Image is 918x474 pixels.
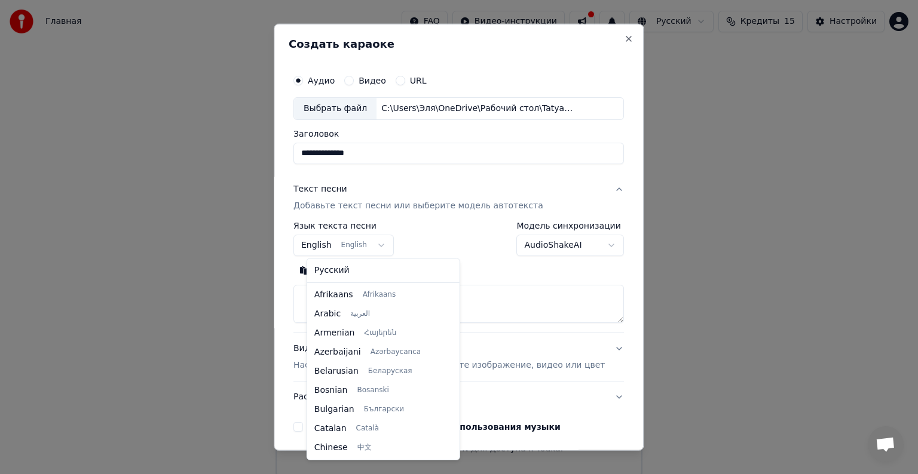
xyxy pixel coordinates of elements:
span: Armenian [314,327,355,339]
span: Azerbaijani [314,346,361,358]
span: Bosnian [314,384,348,396]
span: Bosanski [357,386,388,395]
span: Русский [314,264,350,276]
span: العربية [350,309,370,319]
span: Belarusian [314,365,359,377]
span: Հայերեն [364,328,396,338]
span: Bulgarian [314,404,354,415]
span: Arabic [314,308,341,320]
span: Chinese [314,442,348,454]
span: Catalan [314,423,347,435]
span: Беларуская [368,367,412,376]
span: Български [364,405,404,414]
span: 中文 [357,443,372,453]
span: Afrikaans [363,290,396,300]
span: Afrikaans [314,289,353,301]
span: Català [356,424,379,433]
span: Azərbaycanca [371,347,421,357]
